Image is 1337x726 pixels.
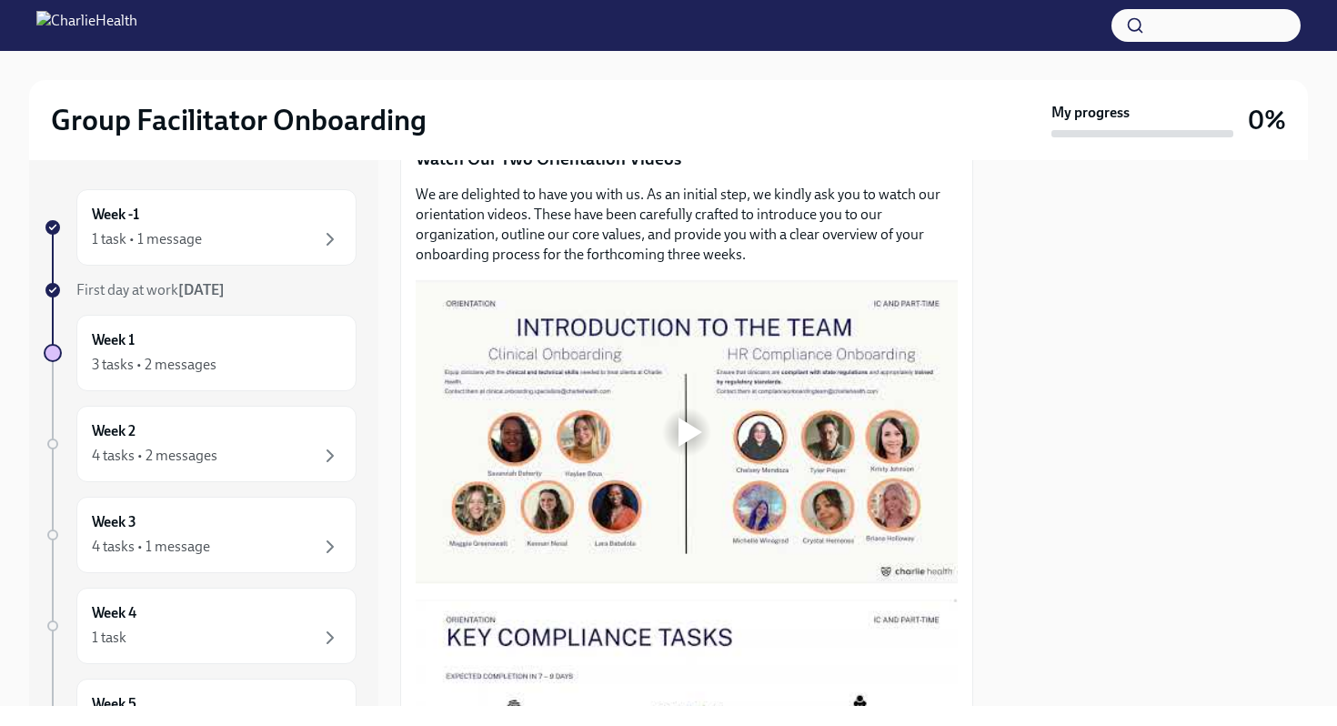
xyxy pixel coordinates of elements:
[76,281,225,298] span: First day at work
[92,512,136,532] h6: Week 3
[92,355,216,375] div: 3 tasks • 2 messages
[92,229,202,249] div: 1 task • 1 message
[92,694,136,714] h6: Week 5
[416,185,958,265] p: We are delighted to have you with us. As an initial step, we kindly ask you to watch our orientat...
[92,330,135,350] h6: Week 1
[1248,104,1286,136] h3: 0%
[92,537,210,557] div: 4 tasks • 1 message
[44,406,357,482] a: Week 24 tasks • 2 messages
[44,189,357,266] a: Week -11 task • 1 message
[178,281,225,298] strong: [DATE]
[92,421,136,441] h6: Week 2
[36,11,137,40] img: CharlieHealth
[44,588,357,664] a: Week 41 task
[44,497,357,573] a: Week 34 tasks • 1 message
[1051,103,1130,123] strong: My progress
[44,280,357,300] a: First day at work[DATE]
[92,628,126,648] div: 1 task
[51,102,427,138] h2: Group Facilitator Onboarding
[92,446,217,466] div: 4 tasks • 2 messages
[92,205,139,225] h6: Week -1
[44,315,357,391] a: Week 13 tasks • 2 messages
[92,603,136,623] h6: Week 4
